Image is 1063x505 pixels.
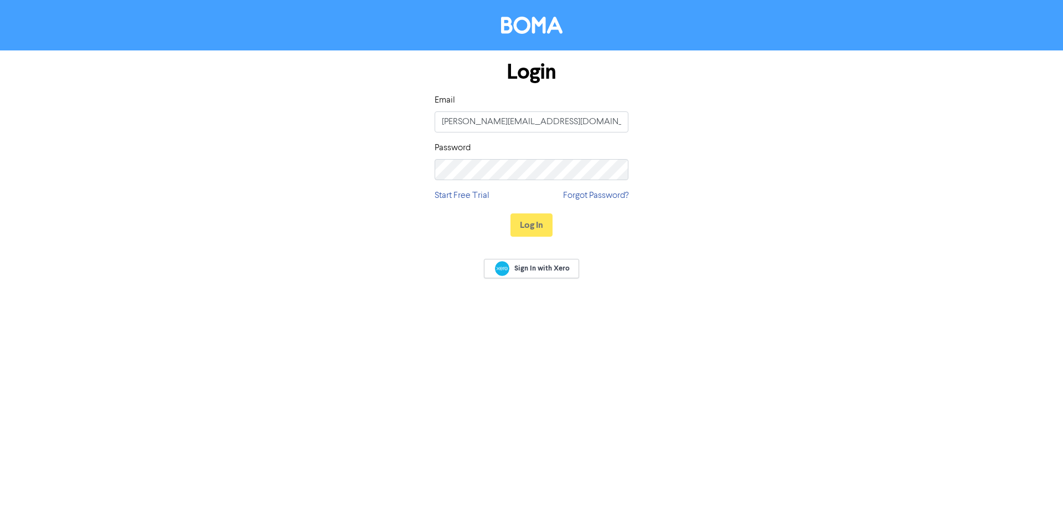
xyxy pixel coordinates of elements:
[510,213,553,237] button: Log In
[495,261,509,276] img: Xero logo
[435,189,489,202] a: Start Free Trial
[435,141,471,155] label: Password
[514,263,570,273] span: Sign In with Xero
[484,259,579,278] a: Sign In with Xero
[435,94,455,107] label: Email
[501,17,563,34] img: BOMA Logo
[563,189,628,202] a: Forgot Password?
[435,59,628,85] h1: Login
